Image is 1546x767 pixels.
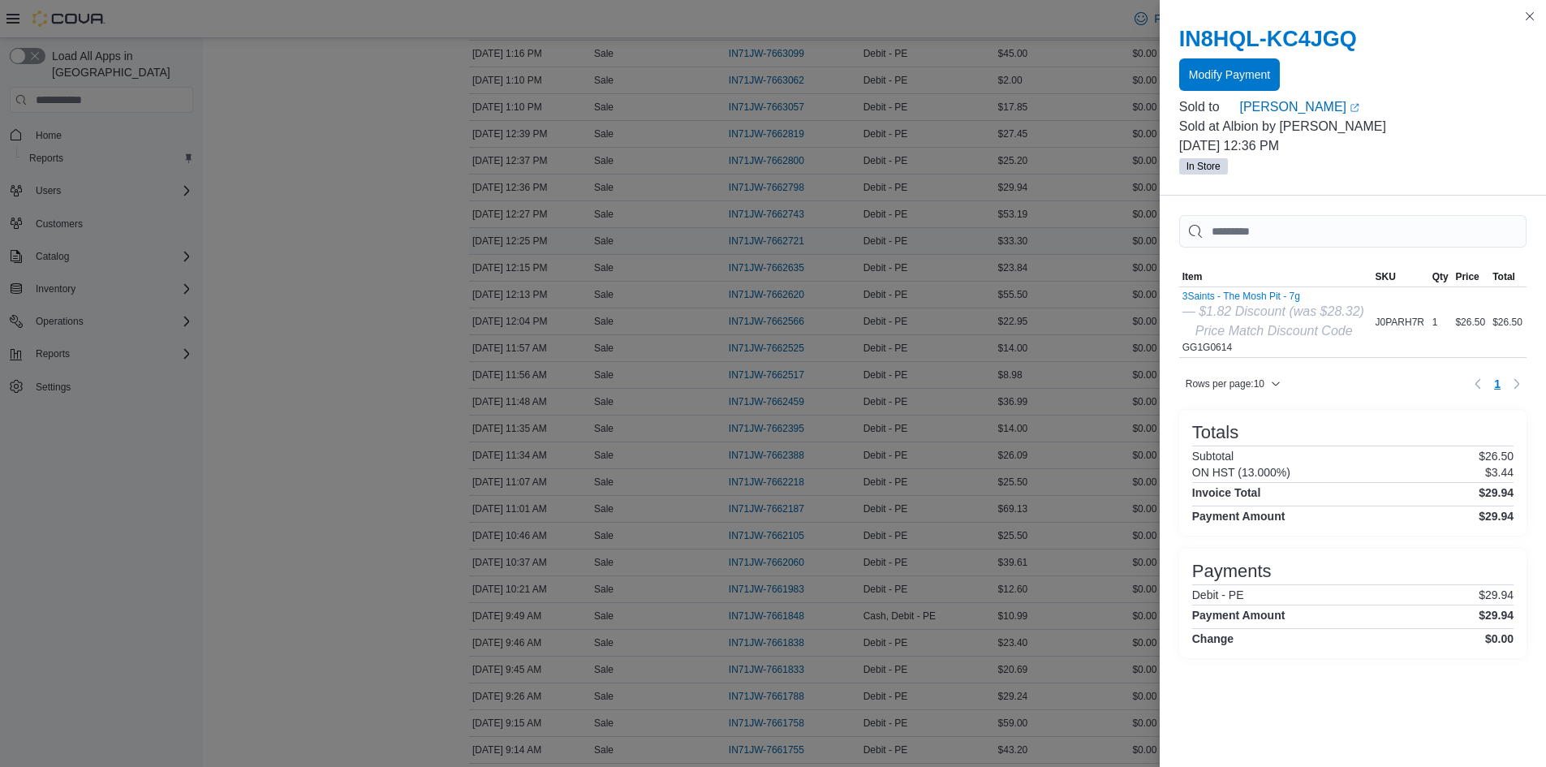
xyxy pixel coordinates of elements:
ul: Pagination for table: MemoryTable from EuiInMemoryTable [1488,371,1507,397]
div: GG1G0614 [1182,291,1364,354]
span: Modify Payment [1189,67,1270,83]
button: Item [1179,267,1372,287]
span: Total [1492,270,1515,283]
button: 3Saints - The Mosh Pit - 7g [1182,291,1364,302]
button: Qty [1429,267,1453,287]
div: — $1.82 Discount (was $28.32) [1182,302,1364,321]
span: J0PARH7R [1376,316,1424,329]
p: $29.94 [1479,588,1514,601]
p: $26.50 [1479,450,1514,463]
h6: Subtotal [1192,450,1234,463]
h4: Payment Amount [1192,609,1285,622]
h3: Payments [1192,562,1272,581]
h6: Debit - PE [1192,588,1244,601]
input: This is a search bar. As you type, the results lower in the page will automatically filter. [1179,215,1527,248]
button: Total [1489,267,1527,287]
span: Item [1182,270,1203,283]
nav: Pagination for table: MemoryTable from EuiInMemoryTable [1468,371,1527,397]
h4: Invoice Total [1192,486,1261,499]
span: Price [1455,270,1479,283]
div: 1 [1429,312,1453,332]
span: Rows per page : 10 [1186,377,1264,390]
span: In Store [1179,158,1228,175]
button: Close this dialog [1520,6,1540,26]
h4: $0.00 [1485,632,1514,645]
svg: External link [1350,103,1359,113]
span: SKU [1376,270,1396,283]
span: 1 [1494,376,1501,392]
div: $26.50 [1452,312,1489,332]
button: Modify Payment [1179,58,1280,91]
span: In Store [1186,159,1221,174]
h3: Totals [1192,423,1238,442]
h4: Payment Amount [1192,510,1285,523]
button: Next page [1507,374,1527,394]
a: [PERSON_NAME]External link [1239,97,1527,117]
p: $3.44 [1485,466,1514,479]
h2: IN8HQL-KC4JGQ [1179,26,1527,52]
span: Qty [1432,270,1449,283]
i: Price Match Discount Code [1195,324,1353,338]
p: [DATE] 12:36 PM [1179,136,1527,156]
h4: $29.94 [1479,609,1514,622]
h4: $29.94 [1479,486,1514,499]
h4: Change [1192,632,1234,645]
div: Sold to [1179,97,1237,117]
h6: ON HST (13.000%) [1192,466,1290,479]
button: Rows per page:10 [1179,374,1287,394]
h4: $29.94 [1479,510,1514,523]
p: Sold at Albion by [PERSON_NAME] [1179,117,1527,136]
button: Previous page [1468,374,1488,394]
button: Price [1452,267,1489,287]
div: $26.50 [1489,312,1527,332]
button: SKU [1372,267,1429,287]
button: Page 1 of 1 [1488,371,1507,397]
